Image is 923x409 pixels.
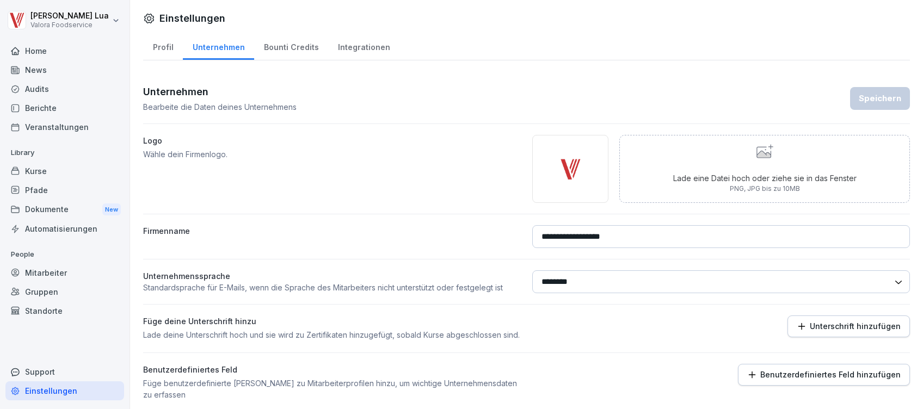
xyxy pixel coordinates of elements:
[143,377,521,400] p: Füge benutzerdefinierte [PERSON_NAME] zu Mitarbeiterprofilen hinzu, um wichtige Unternehmensdaten...
[5,79,124,98] a: Audits
[738,364,910,386] button: Benutzerdefiniertes Feld hinzufügen
[159,11,225,26] h1: Einstellungen
[5,162,124,181] a: Kurse
[102,203,121,216] div: New
[5,381,124,400] a: Einstellungen
[5,282,124,301] a: Gruppen
[143,364,521,375] label: Benutzerdefiniertes Feld
[850,87,910,110] button: Speichern
[810,322,901,331] p: Unterschrift hinzufügen
[143,101,297,113] p: Bearbeite die Daten deines Unternehmens
[143,32,183,60] a: Profil
[183,32,254,60] a: Unternehmen
[673,184,857,194] p: PNG, JPG bis zu 10MB
[5,219,124,238] a: Automatisierungen
[30,11,109,21] p: [PERSON_NAME] Lua
[143,225,521,248] label: Firmenname
[5,246,124,263] p: People
[143,270,521,282] p: Unternehmenssprache
[143,315,521,327] label: Füge deine Unterschrift hinzu
[5,200,124,220] a: DokumenteNew
[787,315,910,337] button: Unterschrift hinzufügen
[5,60,124,79] a: News
[5,362,124,381] div: Support
[328,32,399,60] a: Integrationen
[143,135,521,146] label: Logo
[143,148,521,160] p: Wähle dein Firmenlogo.
[143,329,521,340] p: Lade deine Unterschrift hoch und sie wird zu Zertifikaten hinzugefügt, sobald Kurse abgeschlossen...
[5,301,124,320] a: Standorte
[760,370,901,379] p: Benutzerdefiniertes Feld hinzufügen
[30,21,109,29] p: Valora Foodservice
[5,144,124,162] p: Library
[859,92,901,104] div: Speichern
[254,32,328,60] a: Bounti Credits
[143,282,521,293] p: Standardsprache für E-Mails, wenn die Sprache des Mitarbeiters nicht unterstützt oder festgelegt ist
[5,117,124,137] a: Veranstaltungen
[5,263,124,282] a: Mitarbeiter
[143,84,297,99] h3: Unternehmen
[5,200,124,220] div: Dokumente
[5,41,124,60] a: Home
[558,157,582,181] img: dq1y16shtxzn7auyhtrwvzkm.png
[673,172,857,184] p: Lade eine Datei hoch oder ziehe sie in das Fenster
[5,181,124,200] a: Pfade
[5,98,124,117] a: Berichte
